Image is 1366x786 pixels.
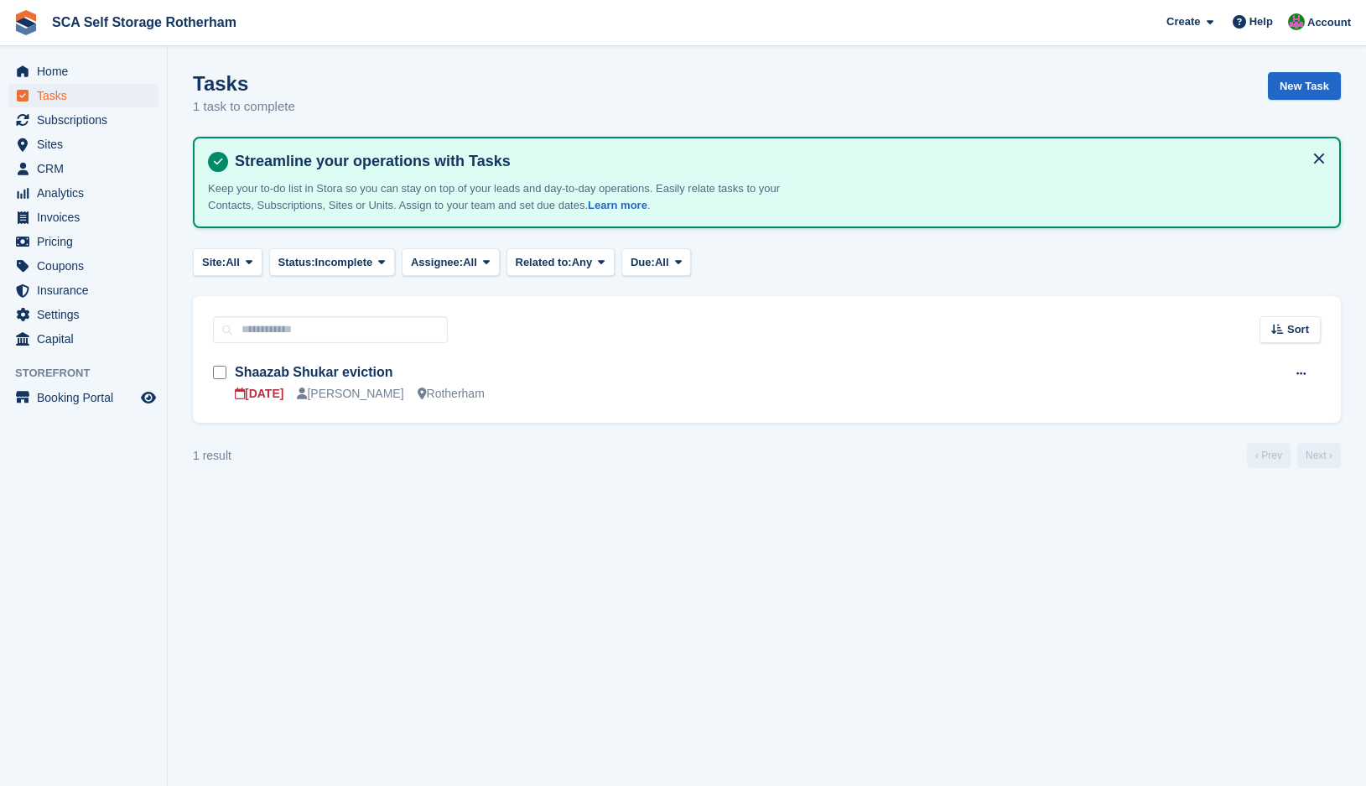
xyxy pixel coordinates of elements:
[1307,14,1351,31] span: Account
[418,385,485,403] div: Rotherham
[8,108,158,132] a: menu
[8,278,158,302] a: menu
[235,385,283,403] div: [DATE]
[37,133,138,156] span: Sites
[8,327,158,351] a: menu
[8,133,158,156] a: menu
[1166,13,1200,30] span: Create
[1249,13,1273,30] span: Help
[37,157,138,180] span: CRM
[208,180,795,213] p: Keep your to-do list in Stora so you can stay on top of your leads and day-to-day operations. Eas...
[37,278,138,302] span: Insurance
[315,254,373,271] span: Incomplete
[202,254,226,271] span: Site:
[193,97,295,117] p: 1 task to complete
[8,206,158,229] a: menu
[8,181,158,205] a: menu
[15,365,167,382] span: Storefront
[37,303,138,326] span: Settings
[8,60,158,83] a: menu
[1268,72,1341,100] a: New Task
[506,248,615,276] button: Related to: Any
[37,84,138,107] span: Tasks
[8,386,158,409] a: menu
[8,157,158,180] a: menu
[8,303,158,326] a: menu
[37,230,138,253] span: Pricing
[45,8,243,36] a: SCA Self Storage Rotherham
[1247,443,1291,468] a: Previous
[463,254,477,271] span: All
[1288,13,1305,30] img: Sarah Race
[138,388,158,408] a: Preview store
[37,181,138,205] span: Analytics
[402,248,500,276] button: Assignee: All
[235,365,393,379] a: Shaazab Shukar eviction
[588,199,647,211] a: Learn more
[278,254,315,271] span: Status:
[13,10,39,35] img: stora-icon-8386f47178a22dfd0bd8f6a31ec36ba5ce8667c1dd55bd0f319d3a0aa187defe.svg
[269,248,395,276] button: Status: Incomplete
[193,447,231,465] div: 1 result
[37,386,138,409] span: Booking Portal
[297,385,403,403] div: [PERSON_NAME]
[655,254,669,271] span: All
[8,230,158,253] a: menu
[228,152,1326,171] h4: Streamline your operations with Tasks
[226,254,240,271] span: All
[37,327,138,351] span: Capital
[8,254,158,278] a: menu
[193,248,262,276] button: Site: All
[572,254,593,271] span: Any
[621,248,691,276] button: Due: All
[8,84,158,107] a: menu
[411,254,463,271] span: Assignee:
[37,60,138,83] span: Home
[193,72,295,95] h1: Tasks
[37,108,138,132] span: Subscriptions
[1297,443,1341,468] a: Next
[37,254,138,278] span: Coupons
[37,206,138,229] span: Invoices
[631,254,655,271] span: Due:
[516,254,572,271] span: Related to:
[1287,321,1309,338] span: Sort
[1244,443,1344,468] nav: Page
